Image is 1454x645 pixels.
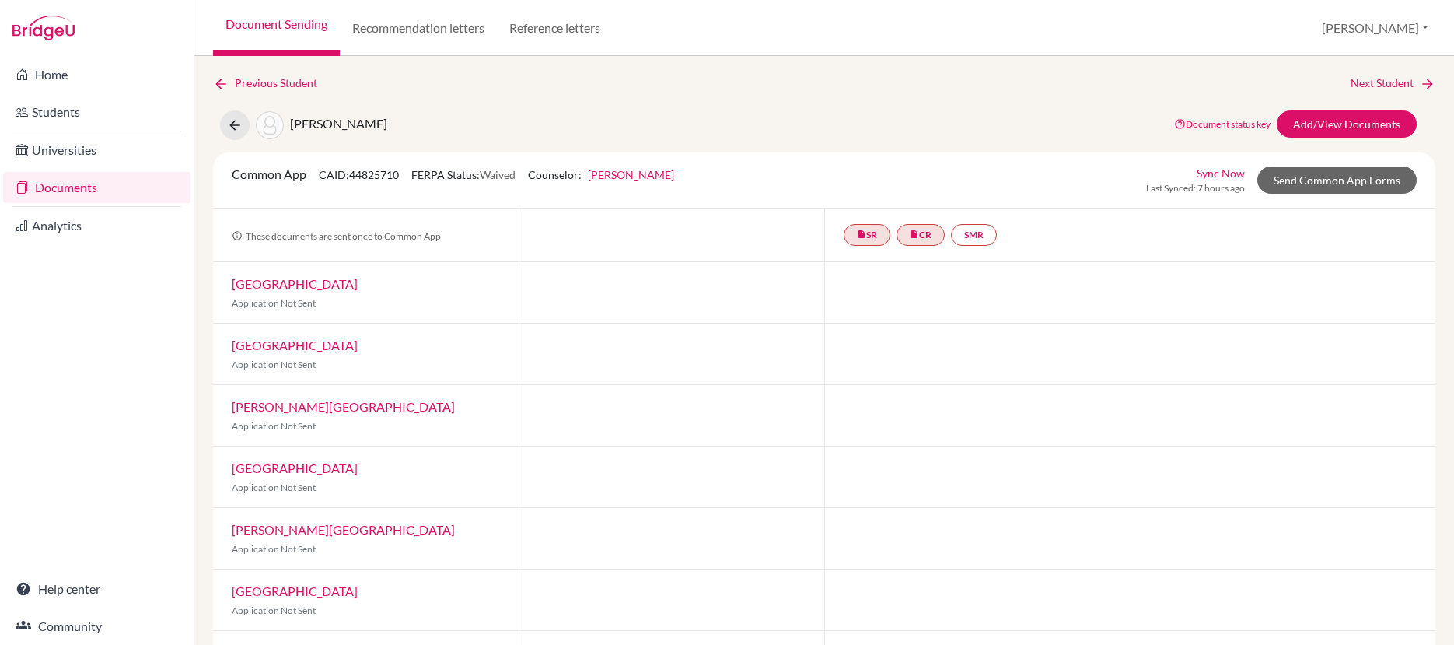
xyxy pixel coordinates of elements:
[1315,13,1435,43] button: [PERSON_NAME]
[3,59,190,90] a: Home
[897,224,945,246] a: insert_drive_fileCR
[1174,118,1271,130] a: Document status key
[1351,75,1435,92] a: Next Student
[3,611,190,642] a: Community
[232,338,358,352] a: [GEOGRAPHIC_DATA]
[1277,110,1417,138] a: Add/View Documents
[411,168,516,181] span: FERPA Status:
[232,584,358,598] a: [GEOGRAPHIC_DATA]
[910,230,919,239] i: insert_drive_file
[232,420,316,432] span: Application Not Sent
[1197,165,1245,181] a: Sync Now
[1146,181,1245,195] span: Last Synced: 7 hours ago
[3,135,190,166] a: Universities
[528,168,674,181] span: Counselor:
[232,461,358,475] a: [GEOGRAPHIC_DATA]
[290,116,387,131] span: [PERSON_NAME]
[3,96,190,128] a: Students
[232,167,306,181] span: Common App
[232,605,316,616] span: Application Not Sent
[844,224,890,246] a: insert_drive_fileSR
[213,75,330,92] a: Previous Student
[232,359,316,370] span: Application Not Sent
[232,230,441,242] span: These documents are sent once to Common App
[232,522,455,537] a: [PERSON_NAME][GEOGRAPHIC_DATA]
[232,399,455,414] a: [PERSON_NAME][GEOGRAPHIC_DATA]
[857,230,866,239] i: insert_drive_file
[319,168,399,181] span: CAID: 44825710
[480,168,516,181] span: Waived
[3,210,190,241] a: Analytics
[3,573,190,605] a: Help center
[588,168,674,181] a: [PERSON_NAME]
[951,224,997,246] a: SMR
[3,172,190,203] a: Documents
[12,16,75,40] img: Bridge-U
[1257,167,1417,194] a: Send Common App Forms
[232,276,358,291] a: [GEOGRAPHIC_DATA]
[232,297,316,309] span: Application Not Sent
[232,482,316,493] span: Application Not Sent
[232,543,316,555] span: Application Not Sent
